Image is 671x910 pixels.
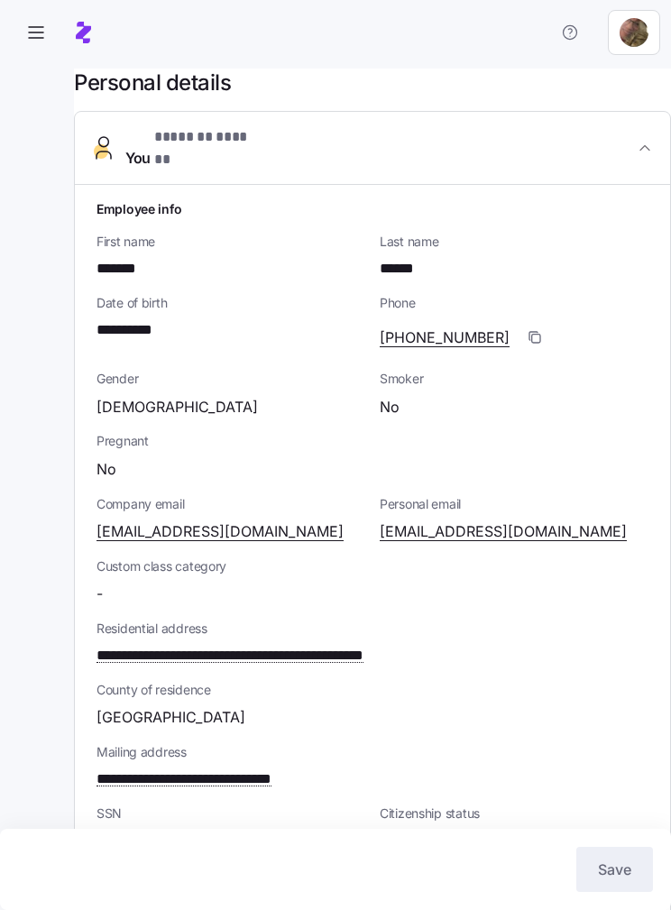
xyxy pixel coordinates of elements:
span: Mailing address [97,743,648,761]
span: Pregnant [97,432,648,450]
span: Custom class category [97,557,365,575]
span: Last name [380,233,648,251]
span: Residential address [97,620,648,638]
span: [DEMOGRAPHIC_DATA] [97,396,258,418]
span: Gender [97,370,365,388]
img: e8a9f0c274358aa89305bf83bf4bfe6e [620,18,648,47]
span: Citizenship status [380,804,648,823]
span: First name [97,233,365,251]
span: You [125,126,262,170]
h1: Employee info [97,199,648,218]
span: Smoker [380,370,648,388]
span: [GEOGRAPHIC_DATA] [97,706,245,729]
span: - [97,583,103,605]
span: SSN [97,804,365,823]
span: County of residence [97,681,648,699]
span: Company email [97,495,365,513]
span: No [380,396,400,418]
h1: Personal details [74,69,671,97]
span: Save [598,859,631,880]
span: Personal email [380,495,648,513]
span: No [97,458,116,481]
span: Date of birth [97,294,365,312]
span: Phone [380,294,648,312]
button: Save [576,847,653,892]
